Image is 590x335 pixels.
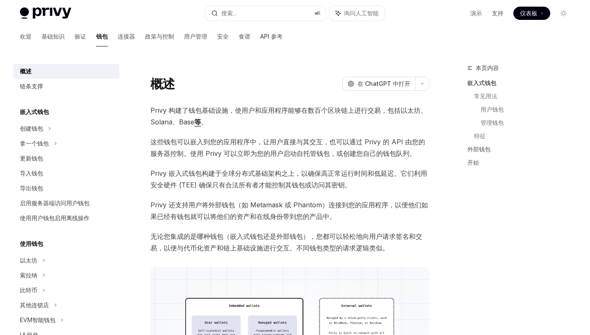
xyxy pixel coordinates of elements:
font: 以太坊 [20,257,37,264]
font: 询问人工智能 [344,10,379,17]
a: 钱包 [96,27,108,46]
a: 等 [194,118,201,126]
a: 安全 [217,27,229,46]
a: 欢迎 [20,27,31,46]
font: 索拉纳 [20,272,37,279]
font: 常见用法 [474,92,497,100]
font: 启用服务器端访问用户钱包 [20,199,89,206]
font: 在 ChatGPT 中打开 [358,80,410,87]
font: 仪表板 [520,10,537,17]
a: 支持 [492,9,503,17]
font: 拿一个钱包 [20,140,49,147]
button: 在 ChatGPT 中打开 [342,77,415,91]
font: ⌘ [314,10,317,16]
font: Privy 还支持用户将外部钱包（如 Metamask 或 Phantom）连接到您的应用程序，以便他们如果已经有钱包就可以将他们的资产和在线身份带到您的产品中。 [150,201,428,221]
a: 嵌入式钱包 [467,76,577,90]
font: 使用用户钱包启用离线操作 [20,214,89,221]
a: 基础知识 [41,27,65,46]
font: Privy 构建了钱包基础设施，使用户和应用程序能够在数百个区块链上进行交易，包括以太坊、Solana、Base [150,106,427,126]
a: 更新钱包 [13,151,119,166]
font: 这些钱包可以嵌入到您的应用程序中，让用户直接与其交互，也可以通过 Privy 的 API 由您的服务器控制。使用 Privy 可以立即为您的用户启动自托管钱包，或创建您自己的钱包队列。 [150,138,425,158]
font: 使用钱包 [20,240,43,247]
font: 比特币 [20,286,37,294]
a: 用户钱包 [481,103,577,116]
font: 演示 [470,10,482,17]
font: 创建钱包 [20,125,43,132]
font: 钱包 [96,33,108,40]
font: 安全 [217,33,229,40]
font: 欢迎 [20,33,31,40]
font: API 参考 [260,33,283,40]
button: 搜索...⌘K [206,6,326,21]
font: 导出钱包 [20,184,43,192]
font: 更新钱包 [20,155,43,162]
font: 嵌入式钱包 [467,79,496,86]
font: EVM智能钱包 [20,316,56,323]
a: 连接器 [118,27,135,46]
font: 基础知识 [41,33,65,40]
font: 支持 [492,10,503,17]
a: 使用用户钱包启用离线操作 [13,211,119,226]
button: 询问人工智能 [330,6,384,21]
a: 开始 [467,156,577,169]
img: 灯光标志 [20,7,71,19]
a: 外部钱包 [467,143,577,156]
a: 验证 [75,27,86,46]
font: 用户钱包 [481,106,504,113]
font: 概述 [20,68,31,75]
a: 概述 [13,64,119,79]
font: 嵌入式钱包 [20,108,49,115]
font: 政策与控制 [145,33,174,40]
font: 链条支撑 [20,83,43,90]
a: 导入钱包 [13,166,119,181]
a: 特征 [474,129,577,143]
font: 管理钱包 [481,119,504,126]
a: 仪表板 [513,7,550,20]
a: 演示 [470,9,482,17]
font: K [317,10,321,16]
a: 管理钱包 [481,116,577,129]
a: 政策与控制 [145,27,174,46]
font: 概述 [150,76,175,91]
font: 外部钱包 [467,146,491,153]
font: 食谱 [239,33,250,40]
font: 开始 [467,159,479,166]
a: 常见用法 [474,90,577,103]
font: 无论您集成的是哪种钱包（嵌入式钱包还是外部钱包），您都可以轻松地向用户请求签名和交易，以便与代币化资产和链上基础设施进行交互。不同钱包类型的请求逻辑类似。 [150,232,422,252]
a: 导出钱包 [13,181,119,196]
font: Privy 嵌入式钱包构建于全球分布式基础架构之上，以确保高正常运行时间和低延迟。它们利用安全硬件 (TEE) 确保只有合法所有者才能控制其钱包或访问其密钥。 [150,169,427,189]
font: 特征 [474,132,486,139]
font: 其他连锁店 [20,301,49,308]
font: 。 [201,118,208,126]
font: 搜索... [221,10,237,17]
font: 本页内容 [476,64,499,71]
font: 连接器 [118,33,135,40]
a: 用户管理 [184,27,207,46]
font: 导入钱包 [20,170,43,177]
font: 用户管理 [184,33,207,40]
button: 切换暗模式 [557,7,570,20]
a: 链条支撑 [13,79,119,94]
a: 食谱 [239,27,250,46]
a: API 参考 [260,27,283,46]
a: 启用服务器端访问用户钱包 [13,196,119,211]
font: 验证 [75,33,86,40]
